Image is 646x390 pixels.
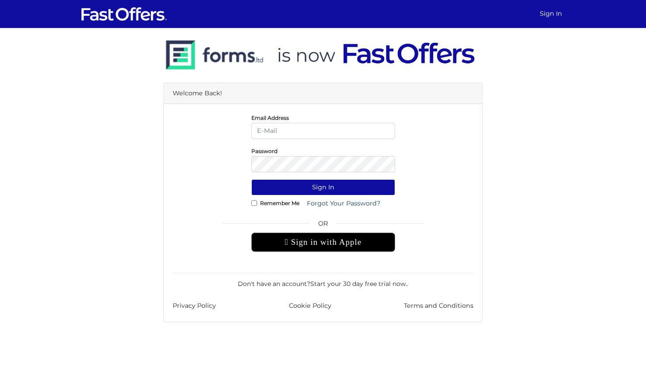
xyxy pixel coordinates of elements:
div: Sign in with Apple [251,233,395,252]
a: Start your 30 day free trial now. [310,280,407,288]
label: Email Address [251,117,289,119]
a: Terms and Conditions [404,301,473,311]
label: Password [251,150,278,152]
div: Welcome Back! [164,83,482,104]
div: Don't have an account? . [173,273,473,289]
label: Remember Me [260,202,299,204]
a: Cookie Policy [289,301,331,311]
button: Sign In [251,179,395,195]
a: Sign In [536,5,566,22]
a: Forgot Your Password? [301,195,386,212]
span: OR [251,219,395,233]
input: E-Mail [251,123,395,139]
a: Privacy Policy [173,301,216,311]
